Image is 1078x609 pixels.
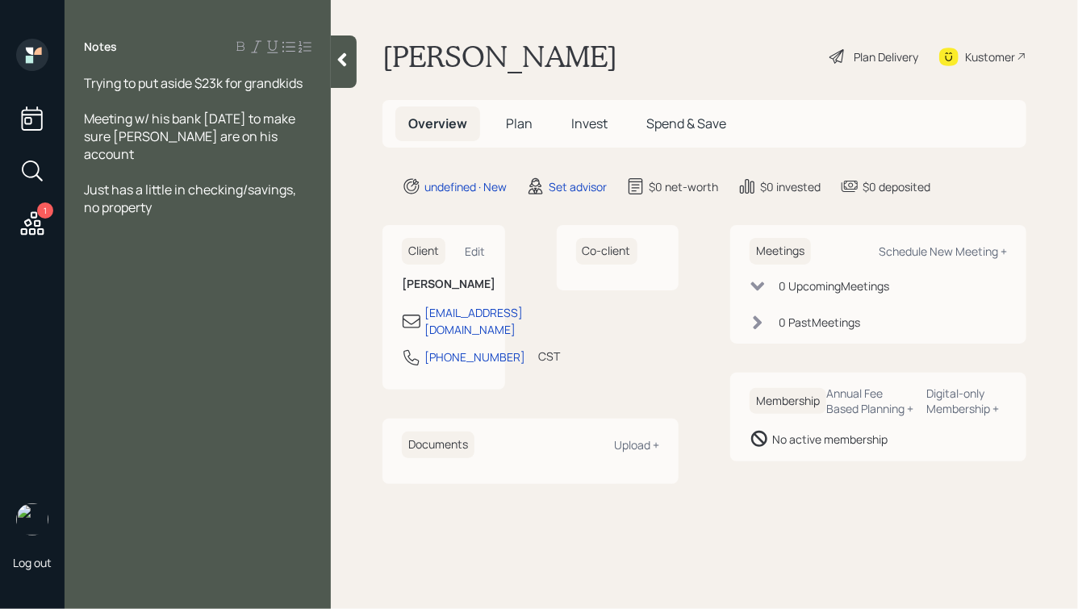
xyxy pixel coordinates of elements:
div: [EMAIL_ADDRESS][DOMAIN_NAME] [424,304,523,338]
div: [PHONE_NUMBER] [424,348,525,365]
div: undefined · New [424,178,507,195]
div: CST [538,348,560,365]
div: No active membership [772,431,888,448]
h1: [PERSON_NAME] [382,39,617,74]
h6: Membership [750,388,826,415]
div: $0 net-worth [649,178,718,195]
div: Edit [466,244,486,259]
h6: Co-client [576,238,637,265]
span: Plan [506,115,533,132]
div: Kustomer [965,48,1015,65]
div: Digital-only Membership + [927,386,1007,416]
span: Invest [571,115,608,132]
div: 1 [37,202,53,219]
h6: Meetings [750,238,811,265]
div: Plan Delivery [854,48,918,65]
div: Schedule New Meeting + [879,244,1007,259]
label: Notes [84,39,117,55]
div: $0 deposited [863,178,930,195]
span: Overview [408,115,467,132]
span: Meeting w/ his bank [DATE] to make sure [PERSON_NAME] are on his account [84,110,298,163]
h6: Documents [402,432,474,458]
div: Upload + [614,437,659,453]
div: 0 Past Meeting s [779,314,860,331]
div: $0 invested [760,178,821,195]
div: 0 Upcoming Meeting s [779,277,889,294]
span: Just has a little in checking/savings, no property [84,181,299,216]
div: Annual Fee Based Planning + [826,386,914,416]
span: Trying to put aside $23k for grandkids [84,74,303,92]
div: Log out [13,555,52,570]
img: hunter_neumayer.jpg [16,503,48,536]
h6: [PERSON_NAME] [402,277,486,291]
span: Spend & Save [646,115,726,132]
h6: Client [402,238,445,265]
div: Set advisor [549,178,607,195]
